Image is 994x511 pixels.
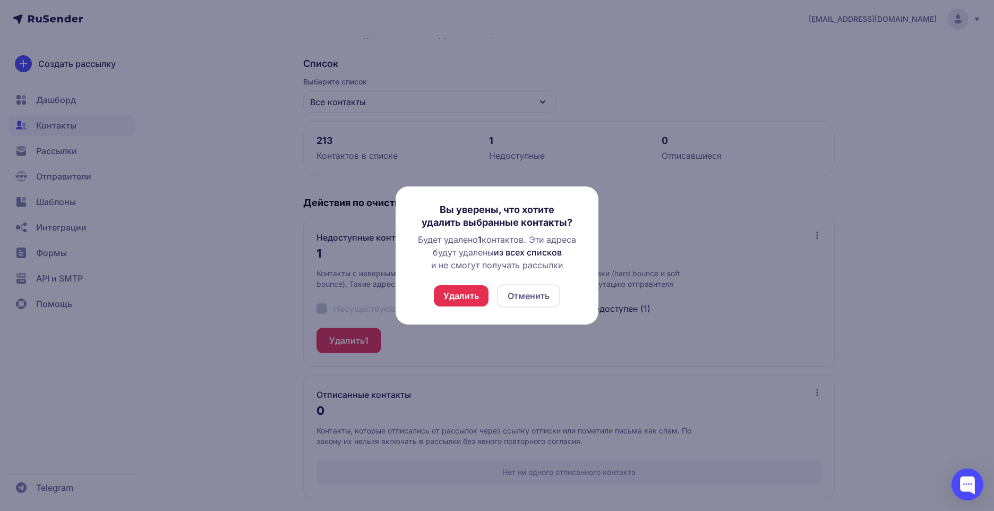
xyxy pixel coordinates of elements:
button: Удалить [434,285,489,306]
span: из всех списков [494,247,562,258]
h3: Вы уверены, что хотите удалить выбранные контакты? [413,203,581,229]
span: 1 [478,234,482,245]
button: Отменить [497,284,560,308]
div: Будет удалено контактов. Эти адреса будут удалены и не смогут получать рассылки [413,233,581,271]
